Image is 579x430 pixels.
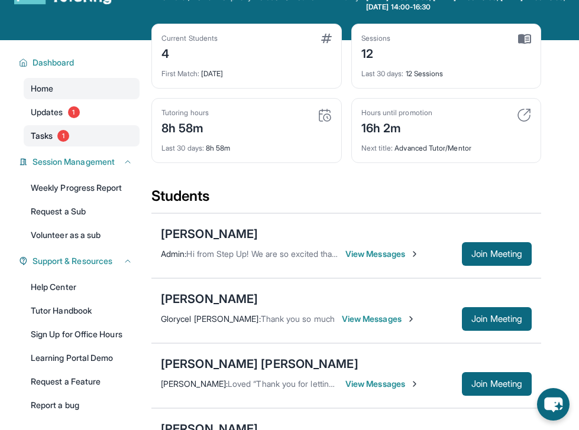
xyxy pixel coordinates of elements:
[57,130,69,142] span: 1
[342,313,416,325] span: View Messages
[24,324,140,345] a: Sign Up for Office Hours
[28,255,132,267] button: Support & Resources
[321,34,332,43] img: card
[28,57,132,69] button: Dashboard
[161,69,199,78] span: First Match :
[471,380,522,387] span: Join Meeting
[361,62,532,79] div: 12 Sessions
[151,187,541,213] div: Students
[24,201,140,222] a: Request a Sub
[471,315,522,322] span: Join Meeting
[361,118,432,136] div: 16h 2m
[24,102,140,123] a: Updates1
[24,177,140,198] a: Weekly Progress Report
[261,314,335,324] span: Thank you so much
[537,388,570,421] button: chat-button
[24,276,140,298] a: Help Center
[161,43,218,62] div: 4
[24,347,140,369] a: Learning Portal Demo
[161,379,228,389] span: [PERSON_NAME] :
[24,371,140,392] a: Request a Feature
[28,156,132,168] button: Session Management
[24,125,140,146] a: Tasks1
[24,395,140,416] a: Report a bug
[161,291,258,307] div: [PERSON_NAME]
[33,156,115,168] span: Session Management
[31,106,63,118] span: Updates
[24,300,140,321] a: Tutor Handbook
[161,356,358,372] div: [PERSON_NAME] [PERSON_NAME]
[406,314,416,324] img: Chevron-Right
[361,43,391,62] div: 12
[471,250,522,258] span: Join Meeting
[410,249,419,259] img: Chevron-Right
[161,108,209,118] div: Tutoring hours
[33,57,75,69] span: Dashboard
[345,378,419,390] span: View Messages
[24,78,140,99] a: Home
[361,69,404,78] span: Last 30 days :
[318,108,332,122] img: card
[518,34,531,44] img: card
[31,130,53,142] span: Tasks
[361,144,393,152] span: Next title :
[345,248,419,260] span: View Messages
[361,34,391,43] div: Sessions
[361,108,432,118] div: Hours until promotion
[161,62,332,79] div: [DATE]
[24,224,140,246] a: Volunteer as a sub
[33,255,112,267] span: Support & Resources
[161,144,204,152] span: Last 30 days :
[161,136,332,153] div: 8h 58m
[161,34,218,43] div: Current Students
[161,118,209,136] div: 8h 58m
[462,372,532,396] button: Join Meeting
[161,226,258,242] div: [PERSON_NAME]
[161,314,261,324] span: Glorycel [PERSON_NAME] :
[68,106,80,118] span: 1
[462,242,532,266] button: Join Meeting
[31,83,53,95] span: Home
[517,108,531,122] img: card
[410,379,419,389] img: Chevron-Right
[361,136,532,153] div: Advanced Tutor/Mentor
[161,249,186,259] span: Admin :
[462,307,532,331] button: Join Meeting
